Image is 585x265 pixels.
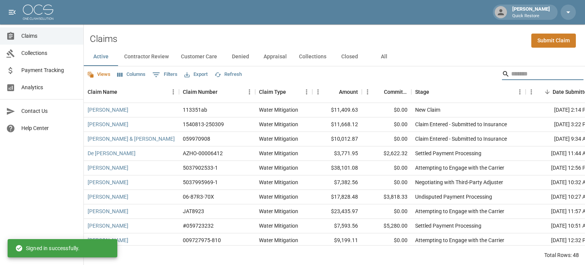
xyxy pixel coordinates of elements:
div: Water Mitigation [259,207,298,215]
button: Sort [373,87,384,97]
button: Sort [217,87,228,97]
div: 113351ab [183,106,207,114]
div: $5,280.00 [362,219,411,233]
div: $0.00 [362,175,411,190]
div: JAT8923 [183,207,204,215]
span: Collections [21,49,77,57]
button: Contractor Review [118,48,175,66]
div: 009727975-810 [183,236,221,244]
div: Claim Entered - Submitted to Insurance [415,120,507,128]
p: Quick Restore [512,13,550,19]
div: Attempting to Engage with the Carrier [415,236,504,244]
button: Sort [542,87,553,97]
button: Appraisal [257,48,293,66]
a: De [PERSON_NAME] [88,149,136,157]
button: Menu [514,86,526,98]
button: Sort [429,87,440,97]
div: 5037995969-1 [183,178,218,186]
div: Water Mitigation [259,106,298,114]
button: Refresh [213,69,244,80]
div: Total Rows: 48 [544,251,579,259]
div: $7,593.56 [312,219,362,233]
div: $11,409.63 [312,103,362,117]
div: Water Mitigation [259,193,298,201]
img: ocs-logo-white-transparent.png [23,5,53,20]
h2: Claims [90,34,117,45]
div: $2,622.32 [362,146,411,161]
div: $7,382.56 [312,175,362,190]
span: Payment Tracking [21,66,77,74]
button: Menu [362,86,373,98]
div: New Claim [415,106,440,114]
div: $0.00 [362,103,411,117]
div: Committed Amount [384,81,408,103]
div: $17,828.48 [312,190,362,204]
button: Sort [286,87,297,97]
div: Attempting to Engage with the Carrier [415,164,504,172]
a: [PERSON_NAME] [88,207,128,215]
button: Customer Care [175,48,223,66]
div: #059723232 [183,222,214,230]
div: Search [502,68,583,82]
div: Claim Type [259,81,286,103]
a: [PERSON_NAME] [88,178,128,186]
button: All [367,48,401,66]
div: Water Mitigation [259,222,298,230]
div: Negotiating with Third-Party Adjuster [415,178,503,186]
div: $0.00 [362,161,411,175]
div: Undisputed Payment Processing [415,193,492,201]
div: dynamic tabs [84,48,585,66]
div: Stage [411,81,526,103]
div: Water Mitigation [259,135,298,143]
div: $9,199.11 [312,233,362,248]
div: Claim Number [183,81,217,103]
button: Export [182,69,209,80]
button: Select columns [115,69,147,80]
a: [PERSON_NAME] & [PERSON_NAME] [88,135,175,143]
button: Active [84,48,118,66]
div: $11,668.12 [312,117,362,132]
div: Signed in successfully. [15,241,80,255]
div: Claim Entered - Submitted to Insurance [415,135,507,143]
div: $0.00 [362,204,411,219]
div: Claim Number [179,81,255,103]
div: 06-87R3-70X [183,193,214,201]
span: Contact Us [21,107,77,115]
button: Sort [328,87,339,97]
button: Menu [526,86,537,98]
a: [PERSON_NAME] [88,222,128,230]
button: Closed [332,48,367,66]
span: Help Center [21,124,77,132]
div: [PERSON_NAME] [509,5,553,19]
div: Claim Name [84,81,179,103]
span: Claims [21,32,77,40]
div: Settled Payment Processing [415,149,481,157]
div: $3,818.33 [362,190,411,204]
button: Menu [168,86,179,98]
a: [PERSON_NAME] [88,106,128,114]
div: AZHO-00006412 [183,149,223,157]
a: [PERSON_NAME] [88,164,128,172]
div: 5037902533-1 [183,164,218,172]
div: 059970908 [183,135,210,143]
div: $10,012.87 [312,132,362,146]
div: Claim Type [255,81,312,103]
a: [PERSON_NAME] [88,193,128,201]
div: Water Mitigation [259,236,298,244]
a: [PERSON_NAME] [88,120,128,128]
div: Attempting to Engage with the Carrier [415,207,504,215]
div: $3,771.95 [312,146,362,161]
div: $38,101.08 [312,161,362,175]
button: Menu [244,86,255,98]
div: Water Mitigation [259,149,298,157]
div: $0.00 [362,233,411,248]
button: Menu [312,86,324,98]
div: $0.00 [362,117,411,132]
div: 1540813-250309 [183,120,224,128]
div: Amount [312,81,362,103]
button: Menu [301,86,312,98]
div: Committed Amount [362,81,411,103]
button: Views [85,69,112,80]
button: Collections [293,48,332,66]
button: Sort [117,87,128,97]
